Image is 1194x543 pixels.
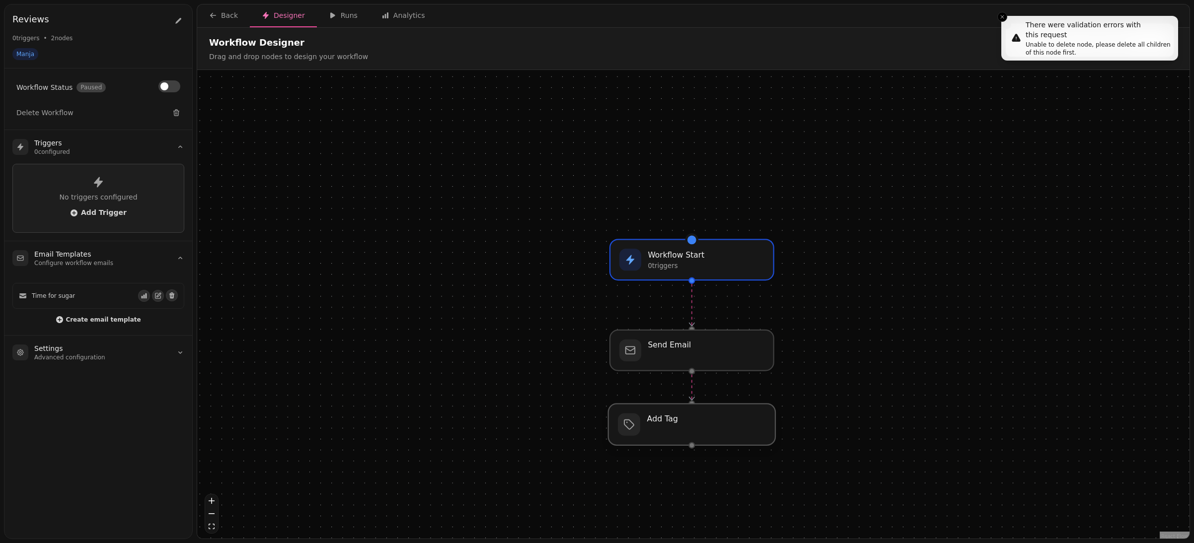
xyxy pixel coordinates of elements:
[648,249,704,260] h3: Workflow Start
[51,34,73,42] span: 2 node s
[205,520,218,533] button: Fit View
[262,10,305,20] div: Designer
[43,34,47,42] span: •
[997,12,1007,22] button: Close toast
[1026,20,1174,40] div: There were validation errors with this request
[34,148,70,156] p: 0 configured
[317,4,370,27] button: Runs
[12,104,184,122] button: Delete Workflow
[56,315,141,325] button: Create email template
[209,52,368,62] p: Drag and drop nodes to design your workflow
[12,48,38,60] span: Manja
[12,34,39,42] span: 0 trigger s
[250,4,317,27] button: Designer
[34,249,113,259] h3: Email Templates
[25,192,172,202] p: No triggers configured
[209,10,238,20] div: Back
[34,138,70,148] h3: Triggers
[209,36,368,50] h2: Workflow Designer
[4,241,192,275] summary: Email TemplatesConfigure workflow emails
[152,290,164,302] button: Edit email template
[172,12,184,28] button: Edit workflow
[1026,41,1174,57] li: Unable to delete node, please delete all children of this node first.
[34,353,105,361] p: Advanced configuration
[70,208,127,218] button: Add Trigger
[197,4,250,27] button: Back
[205,494,218,507] button: Zoom In
[16,108,74,118] span: Delete Workflow
[34,259,113,267] p: Configure workflow emails
[66,317,141,323] span: Create email template
[12,12,166,26] h2: Reviews
[34,343,105,353] h3: Settings
[16,50,34,58] span: Manja
[138,290,150,302] button: View email events
[205,507,218,520] button: Zoom Out
[1161,534,1188,539] a: React Flow attribution
[70,209,127,217] span: Add Trigger
[76,82,106,92] span: Paused
[4,336,192,369] summary: SettingsAdvanced configuration
[205,494,219,534] div: Control Panel
[32,292,75,300] span: Time for sugar
[329,10,358,20] div: Runs
[648,262,704,271] p: 0 trigger s
[381,10,425,20] div: Analytics
[370,4,437,27] button: Analytics
[4,130,192,164] summary: Triggers0configured
[16,82,73,92] span: Workflow Status
[166,289,178,301] button: Delete email template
